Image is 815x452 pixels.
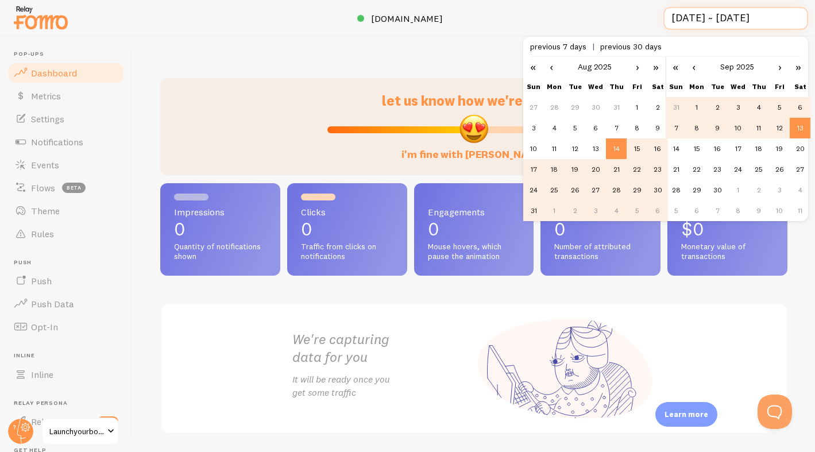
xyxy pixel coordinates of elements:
td: 8/5/2025 [565,118,585,138]
span: let us know how we're doing! [382,92,566,109]
th: Fri [627,76,647,97]
td: 10/11/2025 [790,200,810,221]
td: 8/15/2025 [627,138,647,159]
span: Mouse hovers, which pause the animation [428,242,520,262]
td: 9/4/2025 [748,97,769,118]
td: 10/2/2025 [748,180,769,200]
td: 7/27/2025 [523,97,544,118]
td: 8/22/2025 [627,159,647,180]
td: 8/11/2025 [544,138,565,159]
td: 8/21/2025 [606,159,627,180]
td: 10/9/2025 [748,200,769,221]
a: 2025 [736,61,754,72]
span: Notifications [31,136,83,148]
td: 8/26/2025 [565,180,585,200]
a: Relay Persona new [7,410,125,433]
td: 9/6/2025 [647,200,668,221]
th: Sun [523,76,544,97]
td: 10/8/2025 [728,200,748,221]
td: 8/28/2025 [606,180,627,200]
a: 2025 [594,61,612,72]
td: 10/1/2025 [728,180,748,200]
span: Theme [31,205,60,217]
span: Push Data [31,298,74,310]
td: 7/29/2025 [565,97,585,118]
span: $0 [681,218,704,240]
td: 8/31/2025 [666,97,686,118]
th: Sun [666,76,686,97]
td: 9/10/2025 [728,118,748,138]
td: 8/24/2025 [523,180,544,200]
span: Push [31,275,52,287]
label: i'm fine with [PERSON_NAME] [401,137,546,161]
td: 8/23/2025 [647,159,668,180]
th: Tue [565,76,585,97]
a: » [646,57,666,76]
td: 9/26/2025 [769,159,790,180]
span: Opt-In [31,321,58,333]
td: 9/16/2025 [707,138,728,159]
td: 10/6/2025 [686,200,707,221]
td: 9/24/2025 [728,159,748,180]
td: 9/30/2025 [707,180,728,200]
td: 10/5/2025 [666,200,686,221]
h2: We're capturing data for you [292,330,474,366]
th: Tue [707,76,728,97]
iframe: Help Scout Beacon - Open [758,395,792,429]
td: 10/3/2025 [769,180,790,200]
span: Pop-ups [14,51,125,58]
td: 8/10/2025 [523,138,544,159]
td: 7/28/2025 [544,97,565,118]
td: 8/29/2025 [627,180,647,200]
span: Metrics [31,90,61,102]
td: 9/1/2025 [686,97,707,118]
td: 8/30/2025 [647,180,668,200]
td: 8/19/2025 [565,159,585,180]
td: 8/4/2025 [544,118,565,138]
a: › [629,57,646,76]
th: Fri [769,76,790,97]
p: Learn more [665,409,708,420]
span: Settings [31,113,64,125]
td: 8/8/2025 [627,118,647,138]
span: Events [31,159,59,171]
td: 9/9/2025 [707,118,728,138]
td: 8/1/2025 [627,97,647,118]
th: Wed [728,76,748,97]
td: 8/31/2025 [523,200,544,221]
th: Sat [790,76,810,97]
span: Inline [14,352,125,360]
a: Events [7,153,125,176]
img: fomo-relay-logo-orange.svg [12,3,69,32]
th: Wed [585,76,606,97]
span: Monetary value of transactions [681,242,774,262]
td: 9/3/2025 [585,200,606,221]
th: Sat [647,76,668,97]
a: Settings [7,107,125,130]
span: Relay Persona [14,400,125,407]
td: 9/13/2025 [790,118,810,138]
td: 9/8/2025 [686,118,707,138]
a: Aug [578,61,592,72]
td: 10/7/2025 [707,200,728,221]
a: Push Data [7,292,125,315]
td: 8/6/2025 [585,118,606,138]
a: Metrics [7,84,125,107]
span: Engagements [428,207,520,217]
td: 9/12/2025 [769,118,790,138]
td: 9/21/2025 [666,159,686,180]
td: 9/6/2025 [790,97,810,118]
p: 0 [428,220,520,238]
td: 9/2/2025 [707,97,728,118]
span: beta [62,183,86,193]
span: previous 7 days [530,41,600,52]
td: 8/9/2025 [647,118,668,138]
td: 9/23/2025 [707,159,728,180]
span: Push [14,259,125,266]
td: 9/28/2025 [666,180,686,200]
td: 8/14/2025 [606,138,627,159]
th: Mon [686,76,707,97]
td: 10/4/2025 [790,180,810,200]
td: 8/20/2025 [585,159,606,180]
p: 0 [301,220,393,238]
